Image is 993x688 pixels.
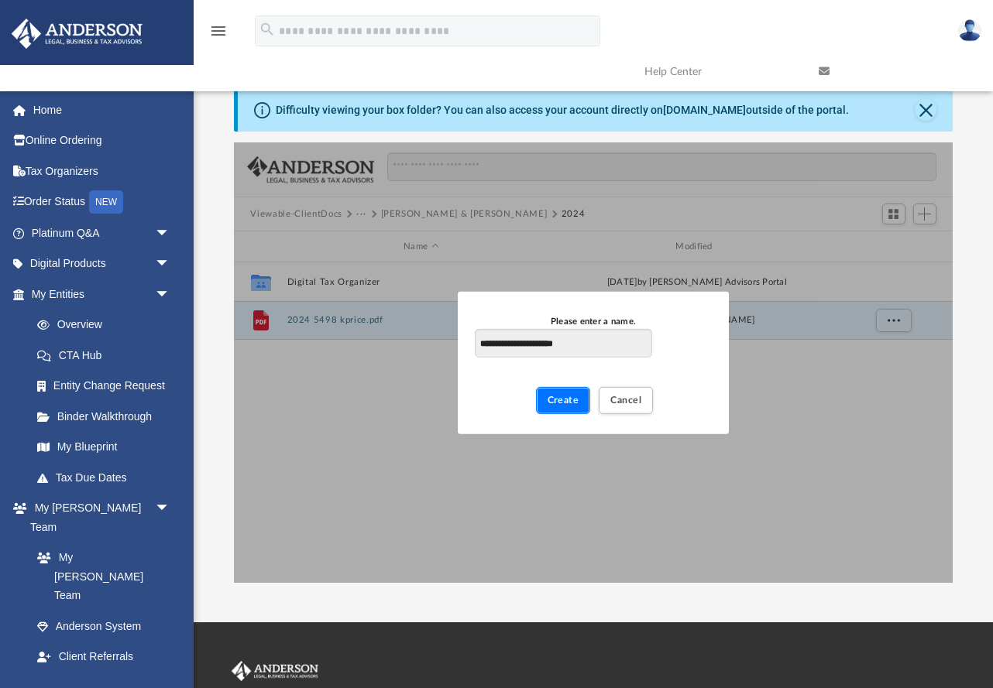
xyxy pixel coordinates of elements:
a: menu [209,29,228,40]
span: arrow_drop_down [155,248,186,280]
img: User Pic [958,19,981,42]
i: menu [209,22,228,40]
button: Create [536,386,591,413]
a: Digital Productsarrow_drop_down [11,248,194,279]
a: Overview [22,310,194,341]
button: Close [915,99,936,121]
button: Cancel [599,386,653,413]
a: Platinum Q&Aarrow_drop_down [11,217,194,248]
a: CTA Hub [22,340,194,371]
a: My Entitiesarrow_drop_down [11,279,194,310]
a: [DOMAIN_NAME] [663,104,746,116]
a: Home [11,94,194,125]
span: arrow_drop_down [155,217,186,249]
a: Order StatusNEW [11,187,194,218]
div: New Folder [458,291,729,433]
div: NEW [89,190,123,214]
a: Anderson System [22,611,186,642]
a: Entity Change Request [22,371,194,402]
a: Help Center [633,41,807,102]
input: Please enter a name. [475,328,652,358]
a: Client Referrals [22,642,186,673]
a: My [PERSON_NAME] Teamarrow_drop_down [11,493,186,543]
a: Tax Due Dates [22,462,194,493]
i: search [259,21,276,38]
div: Difficulty viewing your box folder? You can also access your account directly on outside of the p... [276,102,849,118]
span: Create [548,395,579,404]
a: Binder Walkthrough [22,401,194,432]
a: Online Ordering [11,125,194,156]
a: Tax Organizers [11,156,194,187]
img: Anderson Advisors Platinum Portal [228,661,321,681]
img: Anderson Advisors Platinum Portal [7,19,147,49]
a: My [PERSON_NAME] Team [22,543,178,611]
div: Please enter a name. [475,315,712,329]
a: My Blueprint [22,432,186,463]
span: arrow_drop_down [155,279,186,310]
span: Cancel [610,395,641,404]
span: arrow_drop_down [155,493,186,525]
